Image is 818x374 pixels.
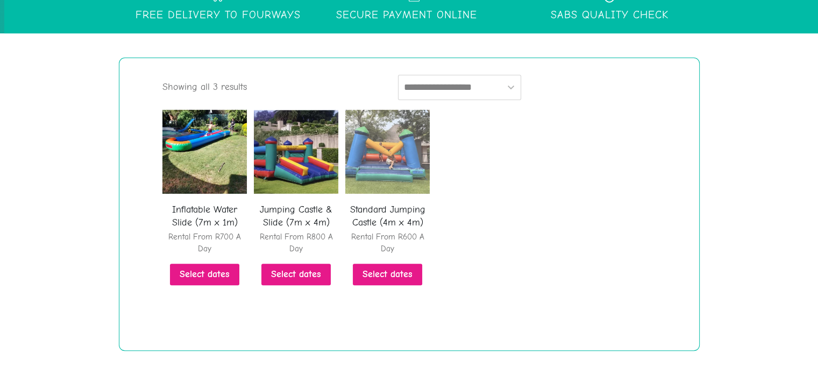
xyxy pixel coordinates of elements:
a: Inflatable Water Slide (7m x 1m) Rental From R700 A Day [162,110,247,259]
img: Jumping Castle and Slide Combo [254,110,338,194]
p: SABS quality check [543,9,676,21]
a: Jumping Castle & Slide (7m x 4m) Rental From R800 A Day [254,110,338,259]
a: Standard Jumping Castle (4m x 4m) Rental From R600 A Day [345,110,430,259]
p: Free DELIVERY To Fourways [127,9,308,21]
span: Rental From R600 A Day [345,231,430,255]
h2: Standard Jumping Castle (4m x 4m) [345,203,430,229]
a: Select dates for Inflatable Water Slide (7m x 1m) [170,264,239,285]
h2: Jumping Castle & Slide (7m x 4m) [254,203,338,229]
p: Showing all 3 results [162,75,247,99]
a: Select dates for Jumping Castle & Slide (7m x 4m) [261,264,331,285]
p: secure payment Online [336,9,477,21]
img: Standard Jumping Castle [345,110,430,194]
a: Select dates for Standard Jumping Castle (4m x 4m) [353,264,422,285]
span: Rental From R800 A Day [254,231,338,255]
img: Inflatable Water Slide 7m x 2m [162,110,247,194]
h2: Inflatable Water Slide (7m x 1m) [162,203,247,229]
select: Shop order [398,75,521,100]
span: Rental From R700 A Day [162,231,247,255]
